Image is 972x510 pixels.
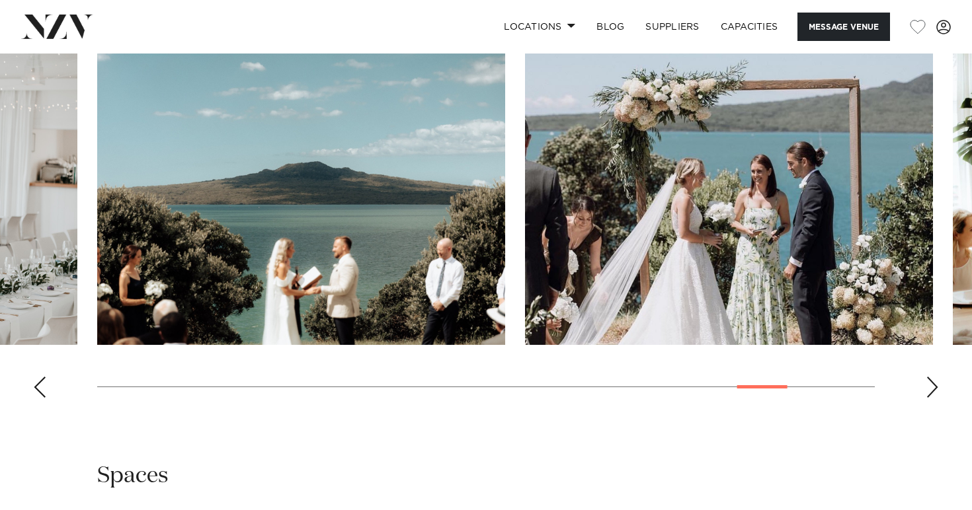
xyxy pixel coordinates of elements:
img: nzv-logo.png [21,15,93,38]
a: Capacities [710,13,789,41]
swiper-slide: 24 / 28 [97,46,505,345]
h2: Spaces [97,461,169,491]
a: SUPPLIERS [635,13,709,41]
a: Locations [493,13,586,41]
swiper-slide: 25 / 28 [525,46,933,345]
a: BLOG [586,13,635,41]
button: Message Venue [797,13,890,41]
